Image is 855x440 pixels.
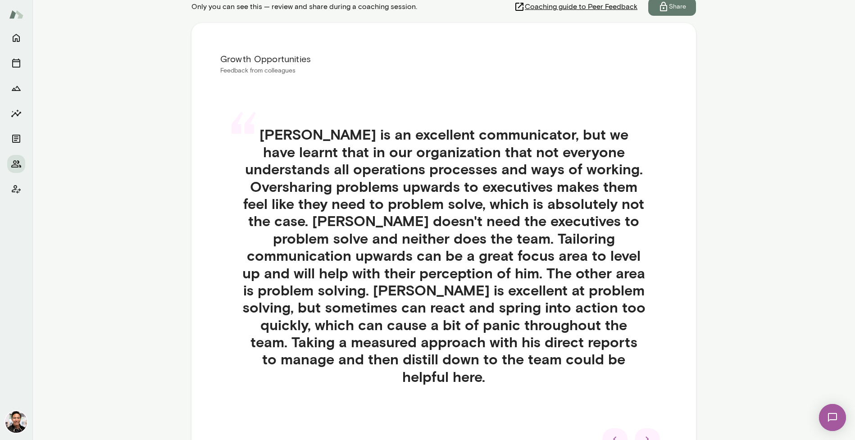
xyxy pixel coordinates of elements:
[227,115,259,178] div: “
[5,411,27,433] img: Albert Villarde
[525,1,637,12] span: Coaching guide to Peer Feedback
[220,66,667,75] p: Feedback from colleagues
[7,104,25,122] button: Insights
[669,2,686,11] p: Share
[9,6,23,23] img: Mento
[220,52,667,66] h6: Growth Opportunities
[7,54,25,72] button: Sessions
[7,29,25,47] button: Home
[242,126,646,385] h4: [PERSON_NAME] is an excellent communicator, but we have learnt that in our organization that not ...
[7,180,25,198] button: Client app
[7,130,25,148] button: Documents
[191,1,417,12] span: Only you can see this — review and share during a coaching session.
[7,79,25,97] button: Growth Plan
[7,155,25,173] button: Members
